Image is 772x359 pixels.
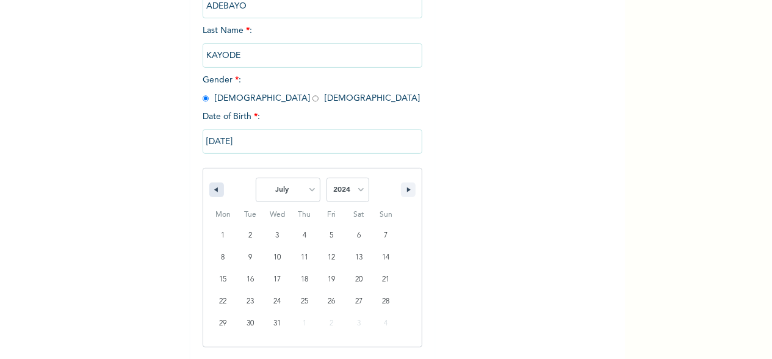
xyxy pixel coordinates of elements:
[237,313,264,335] button: 30
[209,247,237,269] button: 8
[372,269,400,291] button: 21
[328,269,336,291] span: 19
[355,247,363,269] span: 13
[203,129,422,154] input: DD-MM-YYYY
[318,247,345,269] button: 12
[273,269,281,291] span: 17
[209,205,237,225] span: Mon
[275,225,279,247] span: 3
[383,247,390,269] span: 14
[209,269,237,291] button: 15
[291,225,319,247] button: 4
[303,225,306,247] span: 4
[219,269,226,291] span: 15
[209,313,237,335] button: 29
[345,291,373,313] button: 27
[383,269,390,291] span: 21
[237,225,264,247] button: 2
[237,291,264,313] button: 23
[318,291,345,313] button: 26
[219,313,226,335] span: 29
[328,247,336,269] span: 12
[209,225,237,247] button: 1
[345,247,373,269] button: 13
[357,225,361,247] span: 6
[318,205,345,225] span: Fri
[273,247,281,269] span: 10
[384,225,388,247] span: 7
[237,269,264,291] button: 16
[203,26,422,60] span: Last Name :
[328,291,336,313] span: 26
[221,225,225,247] span: 1
[291,205,319,225] span: Thu
[203,76,420,103] span: Gender : [DEMOGRAPHIC_DATA] [DEMOGRAPHIC_DATA]
[273,313,281,335] span: 31
[291,269,319,291] button: 18
[237,247,264,269] button: 9
[248,225,252,247] span: 2
[372,291,400,313] button: 28
[247,313,254,335] span: 30
[203,111,260,123] span: Date of Birth :
[355,269,363,291] span: 20
[248,247,252,269] span: 9
[264,205,291,225] span: Wed
[209,291,237,313] button: 22
[330,225,334,247] span: 5
[203,43,422,68] input: Enter your last name
[264,247,291,269] button: 10
[221,247,225,269] span: 8
[301,247,308,269] span: 11
[372,247,400,269] button: 14
[301,269,308,291] span: 18
[345,225,373,247] button: 6
[291,247,319,269] button: 11
[372,205,400,225] span: Sun
[237,205,264,225] span: Tue
[318,225,345,247] button: 5
[273,291,281,313] span: 24
[291,291,319,313] button: 25
[355,291,363,313] span: 27
[219,291,226,313] span: 22
[264,291,291,313] button: 24
[247,291,254,313] span: 23
[383,291,390,313] span: 28
[318,269,345,291] button: 19
[345,269,373,291] button: 20
[264,313,291,335] button: 31
[247,269,254,291] span: 16
[301,291,308,313] span: 25
[264,225,291,247] button: 3
[264,269,291,291] button: 17
[372,225,400,247] button: 7
[345,205,373,225] span: Sat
